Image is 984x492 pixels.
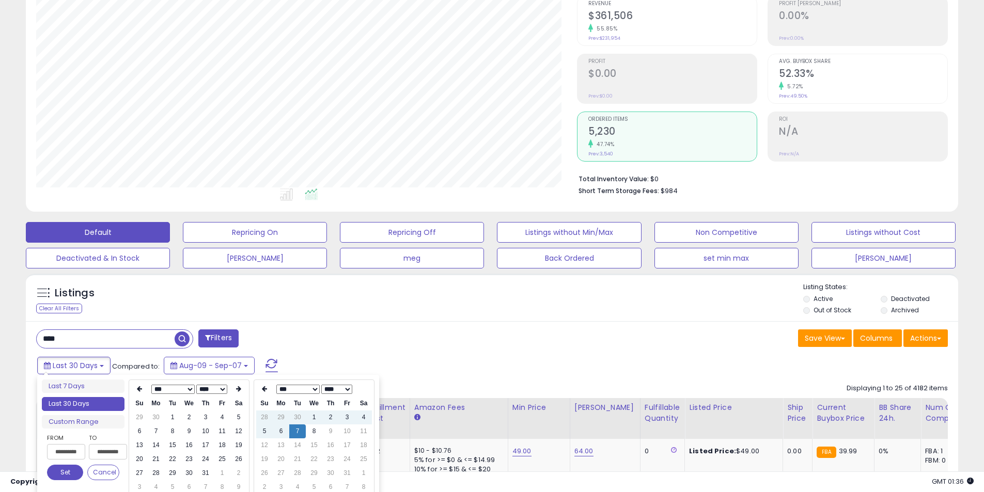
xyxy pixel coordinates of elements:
div: 0 [645,447,677,456]
th: Fr [214,396,230,410]
td: 9 [322,424,339,438]
small: 47.74% [593,140,614,148]
td: 8 [306,424,322,438]
td: 30 [322,466,339,480]
label: Active [814,294,833,303]
div: Displaying 1 to 25 of 4182 items [847,384,948,393]
td: 26 [230,452,247,466]
td: 15 [164,438,181,452]
span: Profit [588,59,757,65]
td: 18 [214,438,230,452]
td: 13 [273,438,289,452]
button: Non Competitive [654,222,799,243]
label: Out of Stock [814,306,851,314]
td: 11 [214,424,230,438]
td: 10 [339,424,355,438]
span: Revenue [588,1,757,7]
button: Actions [903,329,948,347]
small: Amazon Fees. [414,413,420,422]
td: 9 [181,424,197,438]
b: Short Term Storage Fees: [579,186,659,195]
td: 2 [230,466,247,480]
button: Aug-09 - Sep-07 [164,357,255,374]
div: Current Buybox Price [817,402,870,424]
td: 20 [131,452,148,466]
td: 31 [197,466,214,480]
h2: N/A [779,125,947,139]
span: 2025-10-8 01:36 GMT [932,477,974,486]
th: We [181,396,197,410]
td: 1 [355,466,372,480]
button: Listings without Cost [811,222,956,243]
div: Fulfillment Cost [366,402,405,424]
td: 7 [289,424,306,438]
td: 29 [273,410,289,424]
li: Last 30 Days [42,397,124,411]
button: Back Ordered [497,248,641,268]
th: Mo [148,396,164,410]
b: Listed Price: [689,446,736,456]
div: Num of Comp. [925,402,963,424]
strong: Copyright [10,477,48,486]
div: 3.42 [366,447,402,456]
div: Min Price [512,402,566,413]
span: Compared to: [112,361,160,371]
td: 4 [214,410,230,424]
th: Su [256,396,273,410]
td: 23 [181,452,197,466]
span: Last 30 Days [53,360,98,371]
td: 10 [197,424,214,438]
td: 23 [322,452,339,466]
td: 27 [273,466,289,480]
p: Listing States: [803,282,958,292]
button: Listings without Min/Max [497,222,641,243]
small: Prev: $231,954 [588,35,620,41]
span: Avg. Buybox Share [779,59,947,65]
td: 6 [131,424,148,438]
td: 2 [322,410,339,424]
th: Mo [273,396,289,410]
small: 5.72% [784,83,803,90]
div: Listed Price [689,402,778,413]
small: Prev: 3,540 [588,151,613,157]
button: Save View [798,329,852,347]
h2: 0.00% [779,10,947,24]
td: 30 [181,466,197,480]
td: 5 [230,410,247,424]
td: 13 [131,438,148,452]
td: 4 [355,410,372,424]
label: From [47,433,83,443]
button: Deactivated & In Stock [26,248,170,268]
th: Sa [355,396,372,410]
h2: $361,506 [588,10,757,24]
span: Profit [PERSON_NAME] [779,1,947,7]
td: 16 [322,438,339,452]
li: Custom Range [42,415,124,429]
button: set min max [654,248,799,268]
div: FBA: 1 [925,447,959,456]
td: 29 [164,466,181,480]
td: 21 [289,452,306,466]
th: Su [131,396,148,410]
div: Fulfillable Quantity [645,402,680,424]
td: 26 [256,466,273,480]
label: Deactivated [891,294,930,303]
small: 55.85% [593,25,617,33]
div: Clear All Filters [36,304,82,313]
span: Aug-09 - Sep-07 [179,360,242,371]
div: Amazon Fees [414,402,504,413]
td: 31 [339,466,355,480]
th: Sa [230,396,247,410]
td: 22 [306,452,322,466]
button: Cancel [87,465,119,480]
td: 16 [181,438,197,452]
td: 28 [256,410,273,424]
label: To [89,433,119,443]
span: Ordered Items [588,117,757,122]
button: Last 30 Days [37,357,111,374]
div: $10 - $10.76 [414,447,500,455]
td: 30 [289,410,306,424]
button: Repricing Off [340,222,484,243]
h2: 5,230 [588,125,757,139]
td: 29 [306,466,322,480]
